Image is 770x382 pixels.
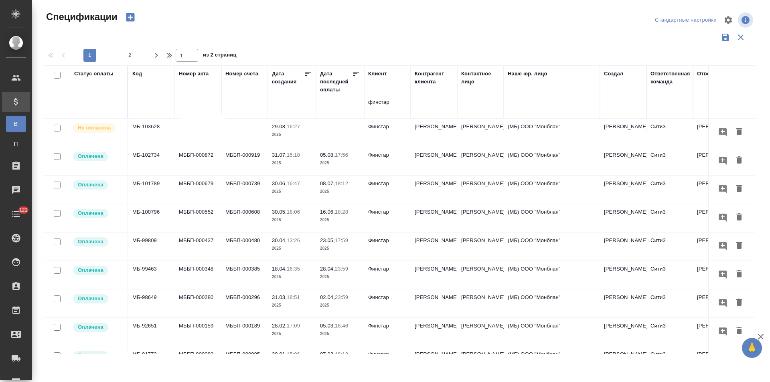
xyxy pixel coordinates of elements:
[287,180,300,186] p: 16:47
[335,351,348,357] p: 18:13
[732,295,746,310] button: Удалить
[693,346,740,374] td: [PERSON_NAME]
[175,232,221,261] td: МББП-000437
[335,180,348,186] p: 18:12
[693,261,740,289] td: [PERSON_NAME]
[320,245,360,253] p: 2025
[733,30,748,45] button: Сбросить фильтры
[368,180,407,188] p: Финстар
[179,70,209,78] div: Номер акта
[203,50,237,62] span: из 2 страниц
[2,204,30,224] a: 121
[287,152,300,158] p: 15:10
[320,323,335,329] p: 05.03,
[415,208,453,216] p: [PERSON_NAME]
[415,70,453,86] div: Контрагент клиента
[415,350,453,358] p: [PERSON_NAME]
[287,237,300,243] p: 13:26
[128,119,175,147] td: МБ-103628
[287,123,300,129] p: 16:27
[719,10,738,30] span: Настроить таблицу
[287,351,300,357] p: 15:06
[653,14,719,26] div: split button
[738,12,755,28] span: Посмотреть информацию
[272,159,312,167] p: 2025
[504,119,600,147] td: (МБ) ООО "Монблан"
[457,318,504,346] td: [PERSON_NAME]
[504,346,600,374] td: (МБ) ООО "Монблан"
[693,119,740,147] td: [PERSON_NAME]
[600,147,646,175] td: [PERSON_NAME]
[600,119,646,147] td: [PERSON_NAME]
[693,318,740,346] td: [PERSON_NAME]
[504,289,600,317] td: (МБ) ООО "Монблан"
[368,70,387,78] div: Клиент
[461,70,500,86] div: Контактное лицо
[272,180,287,186] p: 30.06,
[504,261,600,289] td: (МБ) ООО "Монблан"
[221,289,268,317] td: МББП-000296
[457,232,504,261] td: [PERSON_NAME]
[221,204,268,232] td: МББП-000608
[457,204,504,232] td: [PERSON_NAME]
[175,289,221,317] td: МББП-000280
[732,352,746,367] button: Удалить
[693,232,740,261] td: [PERSON_NAME]
[697,70,738,78] div: Ответственный
[600,204,646,232] td: [PERSON_NAME]
[272,301,312,309] p: 2025
[745,340,759,356] span: 🙏
[646,346,693,374] td: Сити3
[320,237,335,243] p: 23.05,
[600,261,646,289] td: [PERSON_NAME]
[121,10,140,24] button: Создать
[732,238,746,253] button: Удалить
[78,181,103,189] p: Оплачена
[78,209,103,217] p: Оплачена
[646,318,693,346] td: Сити3
[742,338,762,358] button: 🙏
[132,70,142,78] div: Код
[457,176,504,204] td: [PERSON_NAME]
[10,140,22,148] span: П
[457,119,504,147] td: [PERSON_NAME]
[646,232,693,261] td: Сити3
[124,49,136,62] button: 2
[600,232,646,261] td: [PERSON_NAME]
[128,318,175,346] td: МБ-92651
[221,261,268,289] td: МББП-000385
[600,289,646,317] td: [PERSON_NAME]
[272,209,287,215] p: 30.05,
[44,10,118,23] span: Спецификации
[221,147,268,175] td: МББП-000919
[732,324,746,339] button: Удалить
[320,188,360,196] p: 2025
[272,237,287,243] p: 30.04,
[128,289,175,317] td: МБ-98649
[368,151,407,159] p: Финстар
[718,30,733,45] button: Сохранить фильтры
[732,210,746,225] button: Удалить
[272,273,312,281] p: 2025
[272,152,287,158] p: 31.07,
[78,238,103,246] p: Оплачена
[287,294,300,300] p: 18:51
[272,123,287,129] p: 29.08,
[368,350,407,358] p: Финстар
[78,295,103,303] p: Оплачена
[600,346,646,374] td: [PERSON_NAME]
[6,116,26,132] a: В
[320,273,360,281] p: 2025
[78,352,103,360] p: Оплачена
[225,70,258,78] div: Номер счета
[650,70,690,86] div: Ответственная команда
[504,204,600,232] td: (МБ) ООО "Монблан"
[287,266,300,272] p: 16:35
[504,147,600,175] td: (МБ) ООО "Монблан"
[368,265,407,273] p: Финстар
[646,119,693,147] td: Сити3
[175,261,221,289] td: МББП-000348
[732,267,746,282] button: Удалить
[600,176,646,204] td: [PERSON_NAME]
[415,236,453,245] p: [PERSON_NAME]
